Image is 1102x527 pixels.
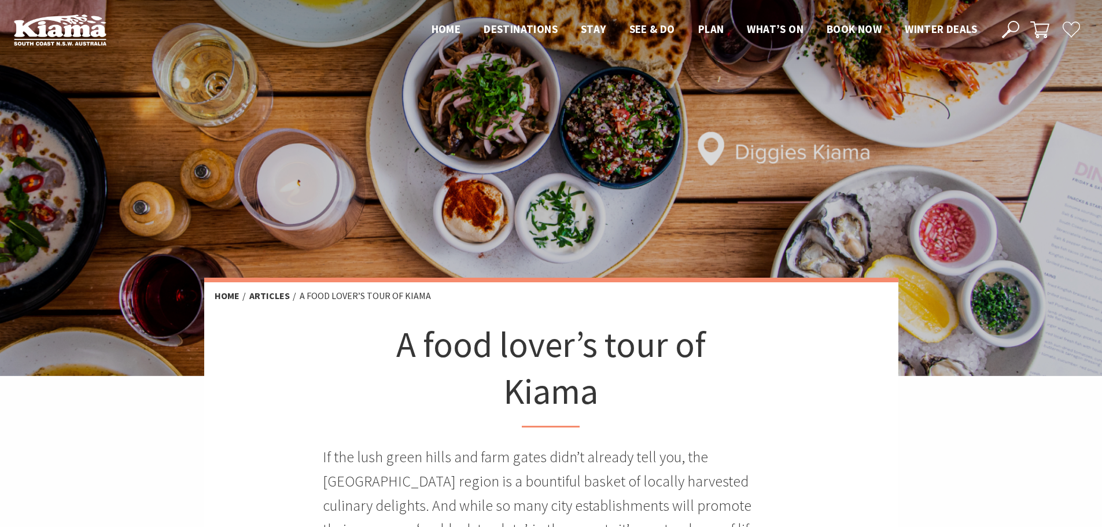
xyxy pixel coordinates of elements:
span: Winter Deals [905,22,977,36]
span: See & Do [629,22,675,36]
span: What’s On [747,22,804,36]
span: Destinations [484,22,558,36]
span: Plan [698,22,724,36]
a: Home [215,290,239,302]
h1: A food lover’s tour of Kiama [380,321,723,428]
img: Kiama Logo [14,14,106,46]
a: Articles [249,290,290,302]
li: A food lover’s tour of Kiama [300,289,431,304]
span: Stay [581,22,606,36]
span: Home [432,22,461,36]
nav: Main Menu [420,20,989,39]
span: Book now [827,22,882,36]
